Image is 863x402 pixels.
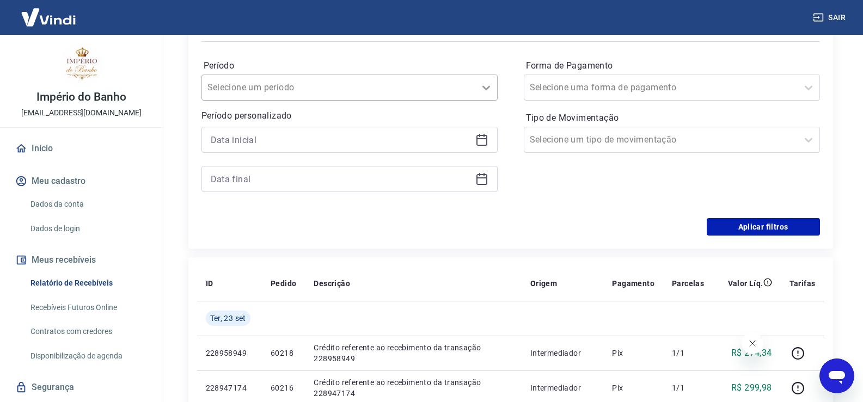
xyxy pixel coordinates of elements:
[204,59,495,72] label: Período
[672,348,704,358] p: 1/1
[530,382,595,393] p: Intermediador
[60,44,103,87] img: 06921447-533c-4bb4-9480-80bd2551a141.jpeg
[526,59,818,72] label: Forma de Pagamento
[672,278,704,289] p: Parcelas
[271,382,296,393] p: 60216
[612,348,654,358] p: Pix
[26,218,150,240] a: Dados de login
[530,278,557,289] p: Origem
[26,345,150,367] a: Disponibilização de agenda
[13,137,150,160] a: Início
[13,1,84,34] img: Vindi
[526,112,818,125] label: Tipo de Movimentação
[811,8,850,28] button: Sair
[707,218,820,236] button: Aplicar filtros
[7,8,91,16] span: Olá! Precisa de ajuda?
[13,169,150,193] button: Meu cadastro
[211,171,471,187] input: Data final
[314,278,350,289] p: Descrição
[36,91,126,103] p: Império do Banho
[271,278,296,289] p: Pedido
[206,278,213,289] p: ID
[206,348,253,358] p: 228958949
[612,278,654,289] p: Pagamento
[728,278,763,289] p: Valor Líq.
[21,107,142,119] p: [EMAIL_ADDRESS][DOMAIN_NAME]
[206,382,253,393] p: 228947174
[13,375,150,399] a: Segurança
[530,348,595,358] p: Intermediador
[731,347,772,360] p: R$ 274,34
[789,278,816,289] p: Tarifas
[819,358,854,393] iframe: Botão para abrir a janela de mensagens
[210,313,246,324] span: Ter, 23 set
[211,132,471,148] input: Data inicial
[26,272,150,294] a: Relatório de Recebíveis
[314,377,512,399] p: Crédito referente ao recebimento da transação 228947174
[26,320,150,343] a: Contratos com credores
[201,109,498,122] p: Período personalizado
[26,193,150,215] a: Dados da conta
[742,332,763,354] iframe: Fechar mensagem
[13,248,150,272] button: Meus recebíveis
[314,342,512,364] p: Crédito referente ao recebimento da transação 228958949
[731,381,772,394] p: R$ 299,98
[672,382,704,393] p: 1/1
[271,348,296,358] p: 60218
[26,296,150,319] a: Recebíveis Futuros Online
[612,382,654,393] p: Pix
